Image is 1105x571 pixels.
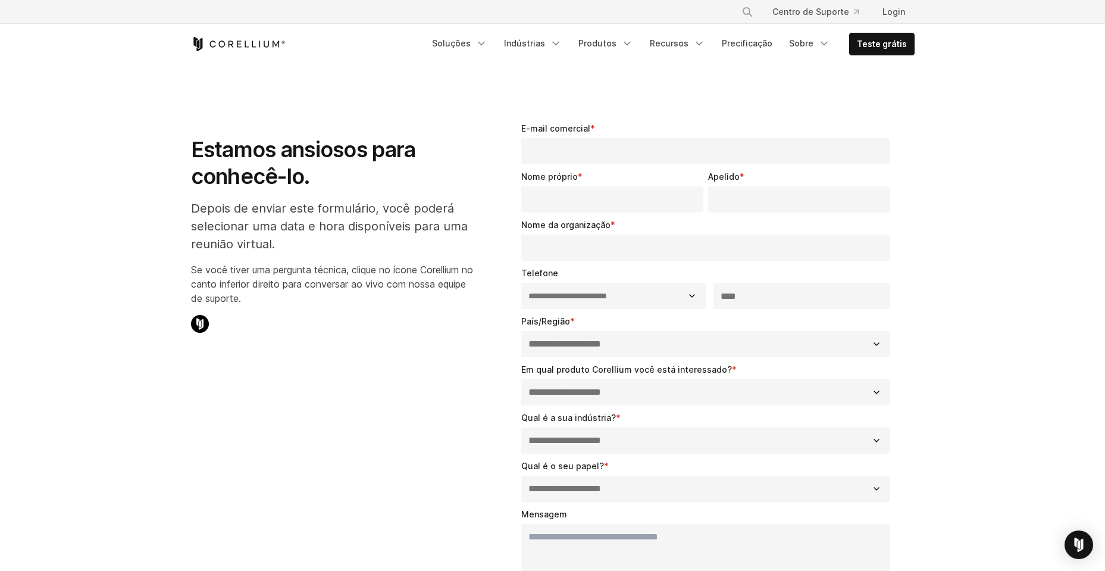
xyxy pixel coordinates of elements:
span: Qual é a sua indústria? [521,413,616,423]
span: Apelido [708,171,740,182]
font: Produtos [578,38,616,49]
div: Menu de navegação [425,33,915,55]
p: Se você tiver uma pergunta técnica, clique no ícone Corellium no canto inferior direito para conv... [191,263,478,305]
a: Teste grátis [850,33,914,55]
font: Indústrias [504,38,545,49]
span: Qual é o seu papel? [521,461,604,471]
span: País/Região [521,316,570,326]
font: Sobre [789,38,813,49]
span: Mensagem [521,509,567,519]
p: Depois de enviar este formulário, você poderá selecionar uma data e hora disponíveis para uma reu... [191,199,478,253]
span: E-mail comercial [521,123,590,133]
a: Precificação [715,33,780,54]
span: Nome da organização [521,220,611,230]
span: Nome próprio [521,171,578,182]
font: Soluções [432,38,471,49]
span: Em qual produto Corellium você está interessado? [521,364,732,375]
a: Login [873,1,915,23]
button: Procurar [737,1,758,23]
h1: Estamos ansiosos para conhecê-lo. [191,136,478,190]
a: Corellium Início [191,37,286,51]
div: Abra o Intercom Messenger [1065,531,1093,559]
div: Menu de navegação [727,1,915,23]
img: Ícone de bate-papo Corellium [191,315,209,333]
font: Recursos [650,38,688,49]
font: Centro de Suporte [772,6,849,18]
span: Telefone [521,268,558,278]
